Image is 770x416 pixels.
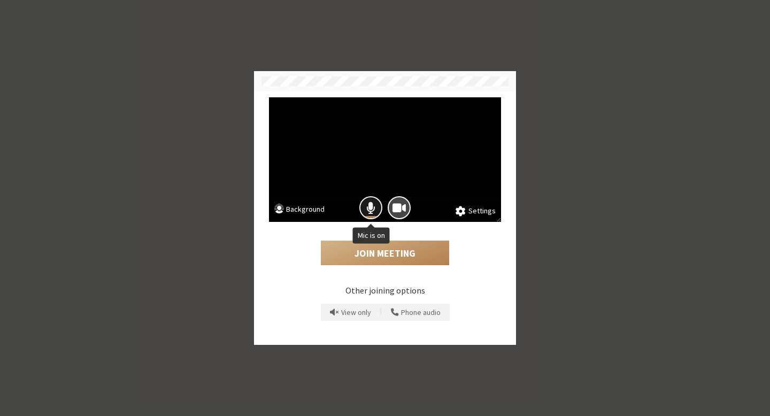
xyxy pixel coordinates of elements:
[388,196,411,219] button: Camera is on
[274,204,325,217] button: Background
[387,304,444,321] button: Use your phone for mic and speaker while you view the meeting on this device.
[326,304,375,321] button: Prevent echo when there is already an active mic and speaker in the room.
[269,284,501,297] p: Other joining options
[401,309,441,317] span: Phone audio
[456,205,496,217] button: Settings
[359,196,382,219] button: Mic is on
[341,309,371,317] span: View only
[321,241,449,265] button: Join Meeting
[380,305,382,319] span: |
